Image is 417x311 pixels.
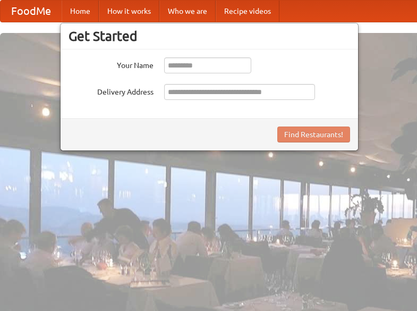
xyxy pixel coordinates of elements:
[69,84,154,97] label: Delivery Address
[277,127,350,142] button: Find Restaurants!
[69,57,154,71] label: Your Name
[159,1,216,22] a: Who we are
[62,1,99,22] a: Home
[99,1,159,22] a: How it works
[216,1,279,22] a: Recipe videos
[1,1,62,22] a: FoodMe
[69,28,350,44] h3: Get Started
